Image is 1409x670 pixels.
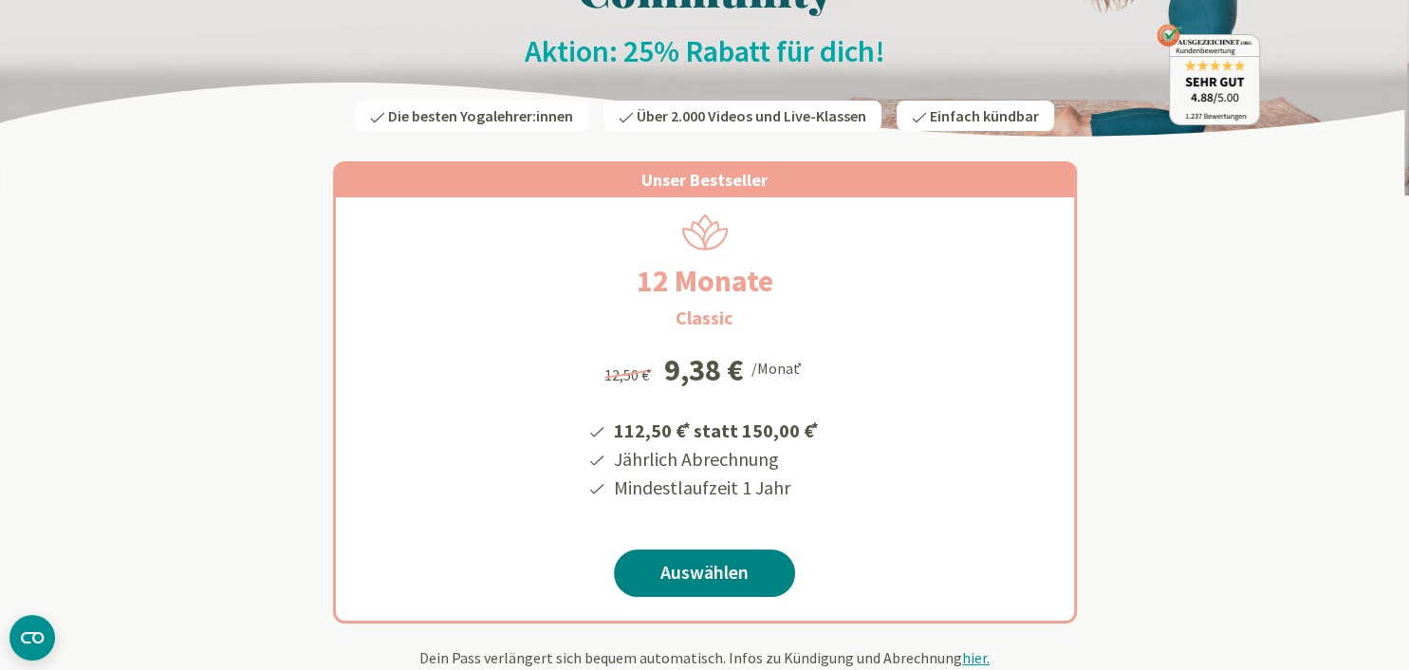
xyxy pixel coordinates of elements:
span: Die besten Yogalehrer:innen [388,106,573,125]
img: ausgezeichnet_badge.png [1157,24,1260,125]
div: 9,38 € [664,355,744,385]
span: hier. [962,648,990,667]
span: Unser Bestseller [641,169,768,191]
div: /Monat [751,355,806,380]
li: 112,50 € statt 150,00 € [611,413,822,445]
button: CMP-Widget öffnen [9,615,55,661]
li: Jährlich Abrechnung [611,445,822,474]
span: Über 2.000 Videos und Live-Klassen [637,106,866,125]
h2: Aktion: 25% Rabatt für dich! [150,32,1260,70]
span: 12,50 € [604,365,655,384]
span: Einfach kündbar [930,106,1039,125]
a: Auswählen [614,549,795,597]
h2: 12 Monate [591,258,819,304]
li: Mindestlaufzeit 1 Jahr [611,474,822,502]
h3: Classic [676,304,733,332]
